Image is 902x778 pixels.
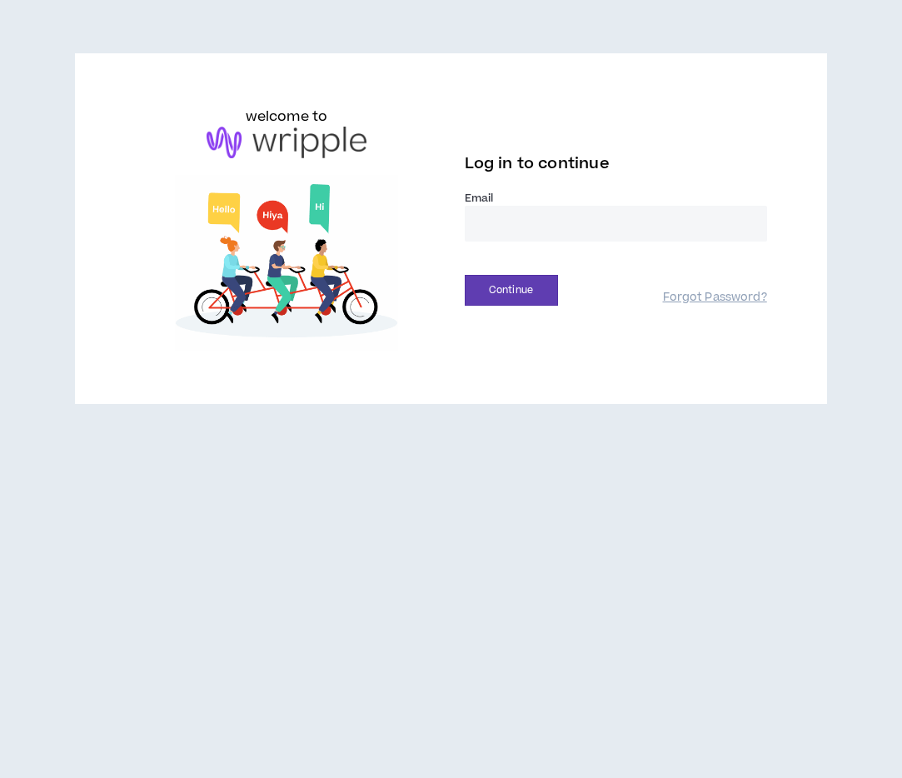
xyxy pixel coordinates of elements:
[465,275,558,306] button: Continue
[663,290,767,306] a: Forgot Password?
[465,191,767,206] label: Email
[207,127,366,158] img: logo-brand.png
[246,107,328,127] h6: welcome to
[135,175,437,352] img: Welcome to Wripple
[465,153,610,174] span: Log in to continue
